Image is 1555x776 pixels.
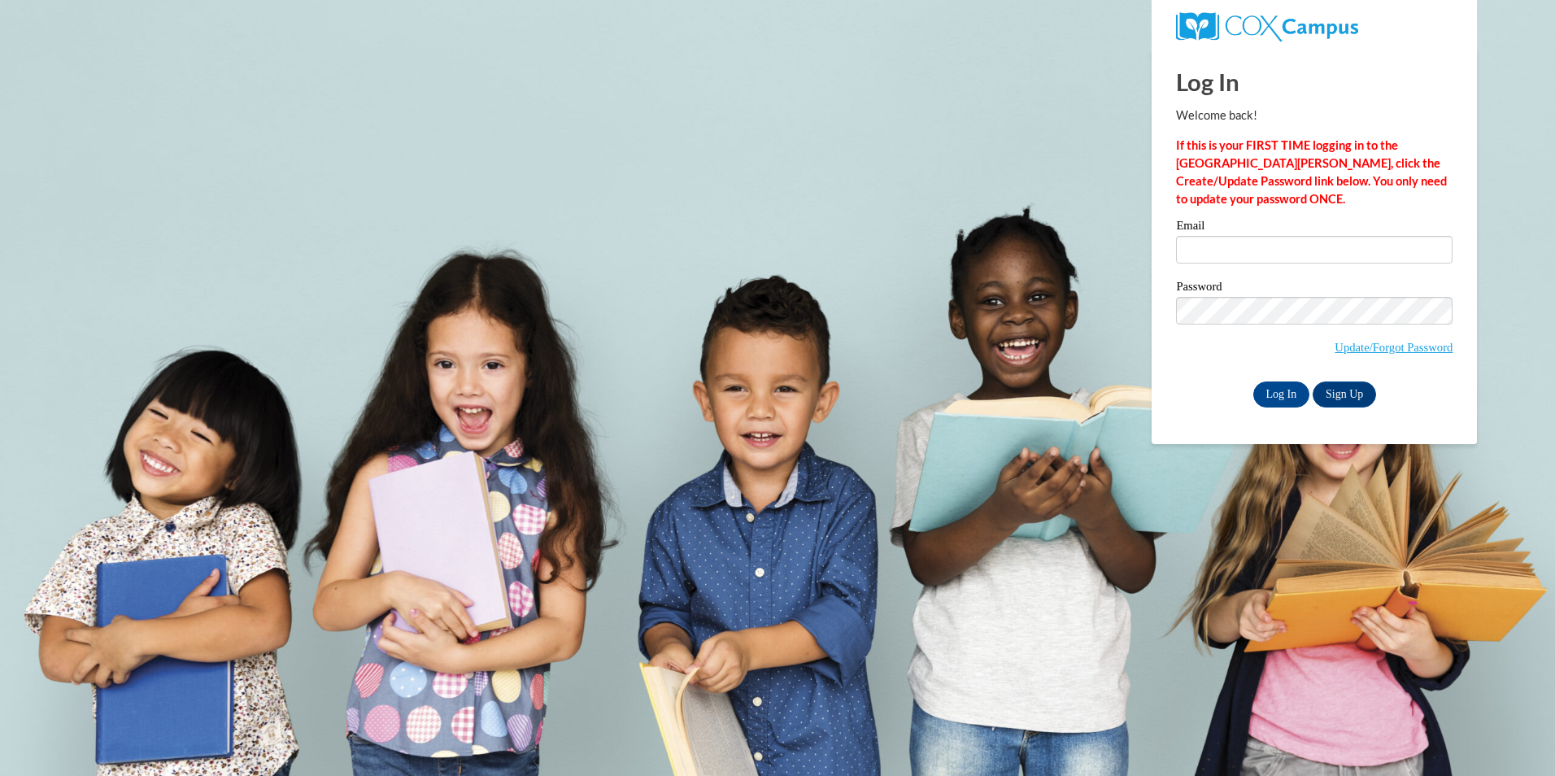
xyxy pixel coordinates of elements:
a: Sign Up [1313,381,1376,408]
p: Welcome back! [1176,107,1453,124]
a: COX Campus [1176,19,1357,33]
label: Password [1176,281,1453,297]
label: Email [1176,220,1453,236]
h1: Log In [1176,65,1453,98]
a: Update/Forgot Password [1335,341,1453,354]
strong: If this is your FIRST TIME logging in to the [GEOGRAPHIC_DATA][PERSON_NAME], click the Create/Upd... [1176,138,1447,206]
input: Log In [1253,381,1310,408]
img: COX Campus [1176,12,1357,41]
